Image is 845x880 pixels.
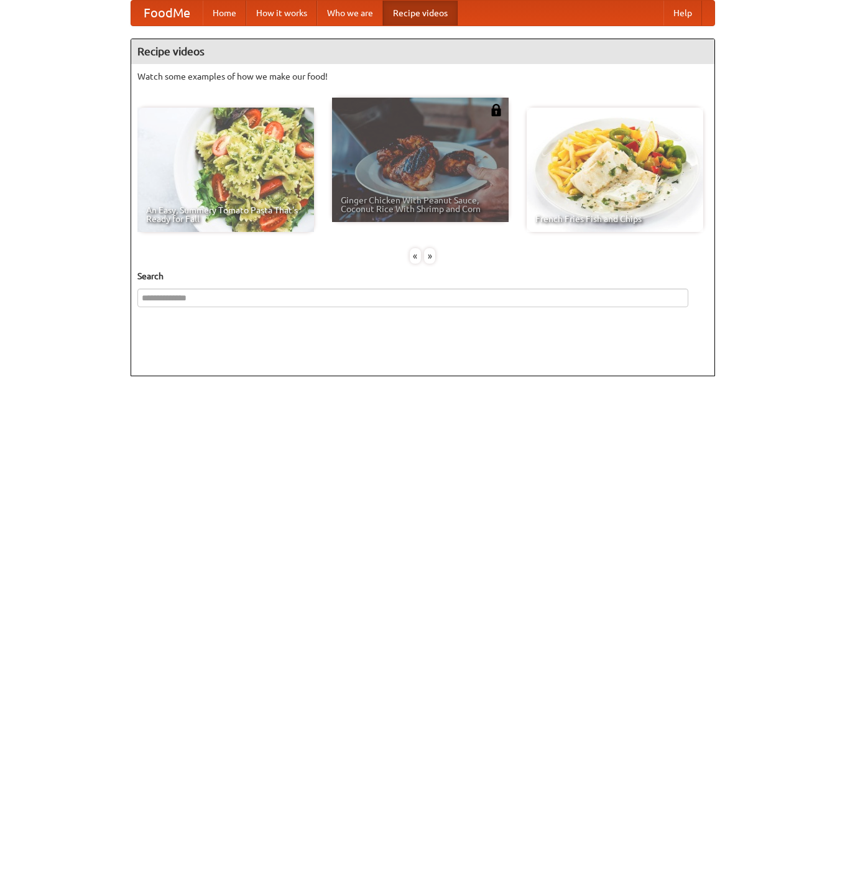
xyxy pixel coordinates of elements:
a: Help [663,1,702,25]
div: « [410,248,421,264]
p: Watch some examples of how we make our food! [137,70,708,83]
img: 483408.png [490,104,502,116]
span: French Fries Fish and Chips [535,215,695,223]
h4: Recipe videos [131,39,714,64]
a: How it works [246,1,317,25]
h5: Search [137,270,708,282]
a: An Easy, Summery Tomato Pasta That's Ready for Fall [137,108,314,232]
a: FoodMe [131,1,203,25]
a: Recipe videos [383,1,458,25]
a: French Fries Fish and Chips [527,108,703,232]
div: » [424,248,435,264]
a: Who we are [317,1,383,25]
a: Home [203,1,246,25]
span: An Easy, Summery Tomato Pasta That's Ready for Fall [146,206,305,223]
